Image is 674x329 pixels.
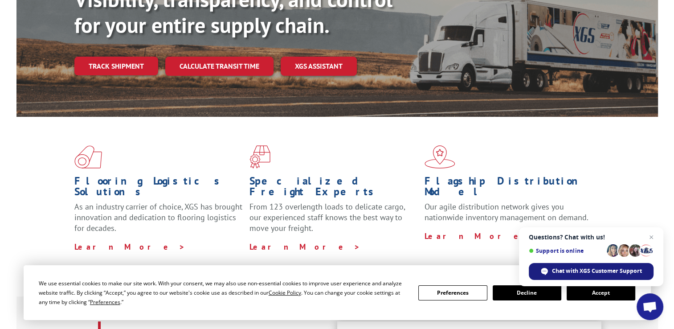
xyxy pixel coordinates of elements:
[425,231,535,241] a: Learn More >
[529,234,654,241] span: Questions? Chat with us!
[249,176,418,202] h1: Specialized Freight Experts
[637,293,663,320] div: Open chat
[90,298,120,306] span: Preferences
[74,145,102,169] img: xgs-icon-total-supply-chain-intelligence-red
[493,285,561,300] button: Decline
[249,242,360,252] a: Learn More >
[74,57,158,75] a: Track shipment
[552,267,642,275] span: Chat with XGS Customer Support
[646,232,657,243] span: Close chat
[165,57,274,76] a: Calculate transit time
[249,145,270,169] img: xgs-icon-focused-on-flooring-red
[74,202,242,233] span: As an industry carrier of choice, XGS has brought innovation and dedication to flooring logistics...
[567,285,635,300] button: Accept
[269,289,301,296] span: Cookie Policy
[281,57,357,76] a: XGS ASSISTANT
[529,247,604,254] span: Support is online
[529,263,654,280] div: Chat with XGS Customer Support
[425,145,455,169] img: xgs-icon-flagship-distribution-model-red
[425,176,593,202] h1: Flagship Distribution Model
[74,176,243,202] h1: Flooring Logistics Solutions
[418,285,487,300] button: Preferences
[24,265,651,320] div: Cookie Consent Prompt
[425,202,588,222] span: Our agile distribution network gives you nationwide inventory management on demand.
[249,202,418,241] p: From 123 overlength loads to delicate cargo, our experienced staff knows the best way to move you...
[74,242,185,252] a: Learn More >
[39,279,408,307] div: We use essential cookies to make our site work. With your consent, we may also use non-essential ...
